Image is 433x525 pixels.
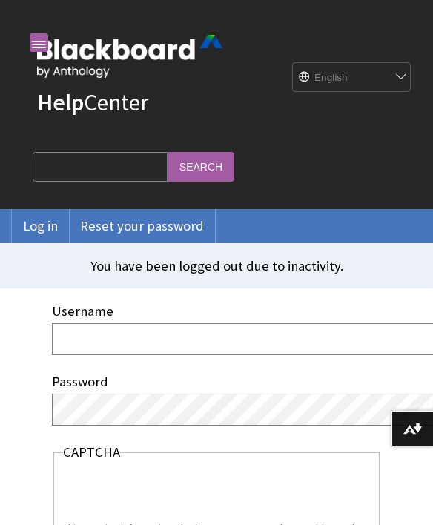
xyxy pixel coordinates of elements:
[52,303,113,320] label: Username
[37,87,148,117] a: HelpCenter
[63,444,120,460] legend: CAPTCHA
[69,209,215,243] a: Reset your password
[12,209,69,243] a: Log in
[52,373,108,390] label: Password
[293,63,397,93] select: Site Language Selector
[37,35,222,78] img: Blackboard by Anthology
[168,152,234,181] input: Search
[37,87,84,117] strong: Help
[63,465,288,523] iframe: reCAPTCHA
